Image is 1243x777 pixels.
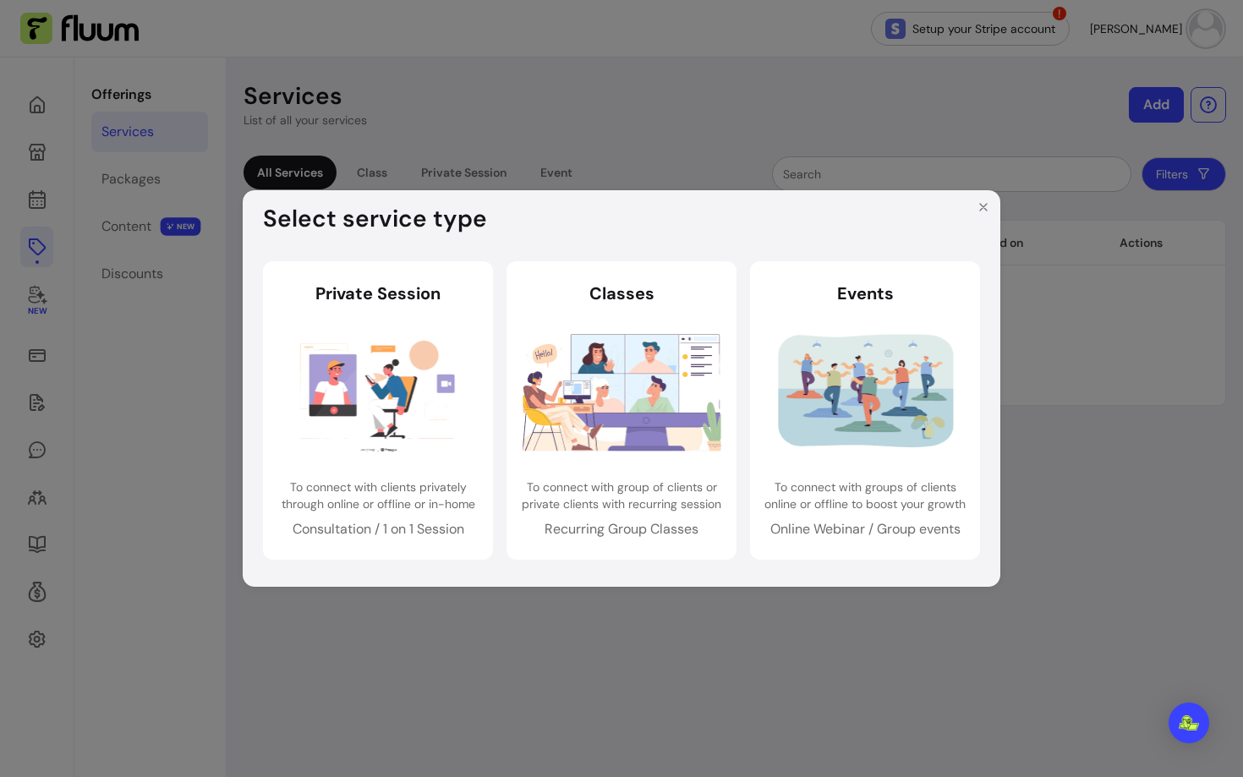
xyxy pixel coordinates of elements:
[507,261,736,559] a: ClassesTo connect with group of clients or private clients with recurring sessionRecurring Group ...
[243,190,1000,248] header: Select service type
[520,519,723,539] p: Recurring Group Classes
[277,479,479,512] p: To connect with clients privately through online or offline or in-home
[520,282,723,305] header: Classes
[277,282,479,305] header: Private Session
[764,479,966,512] p: To connect with groups of clients online or offline to boost your growth
[1169,703,1209,743] div: Open Intercom Messenger
[970,194,997,221] button: Close
[523,326,721,457] img: Classes
[277,519,479,539] p: Consultation / 1 on 1 Session
[279,326,478,457] img: Private Session
[750,261,980,559] a: EventsTo connect with groups of clients online or offline to boost your growthOnline Webinar / Gr...
[764,519,966,539] p: Online Webinar / Group events
[520,479,723,512] p: To connect with group of clients or private clients with recurring session
[764,282,966,305] header: Events
[766,326,965,457] img: Events
[263,261,493,559] a: Private SessionTo connect with clients privately through online or offline or in-homeConsultation...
